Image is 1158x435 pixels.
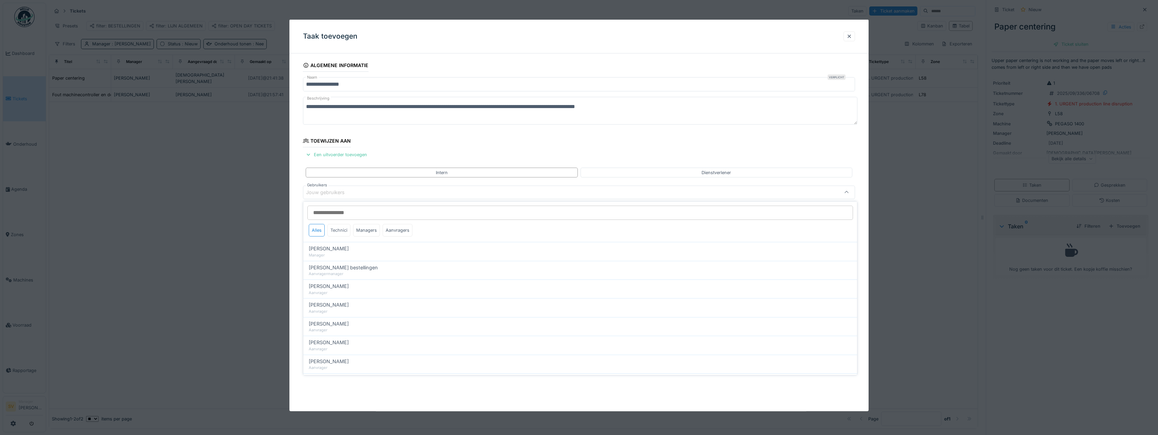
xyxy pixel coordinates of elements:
[306,189,354,196] div: Jouw gebruikers
[309,224,325,236] div: Alles
[309,245,349,252] span: [PERSON_NAME]
[306,94,331,103] label: Beschrijving
[309,365,852,371] div: Aanvrager
[303,136,351,147] div: Toewijzen aan
[327,224,350,236] div: Technici
[303,150,370,159] div: Een uitvoerder toevoegen
[306,75,319,80] label: Naam
[309,358,349,365] span: [PERSON_NAME]
[303,60,368,72] div: Algemene informatie
[309,320,349,328] span: [PERSON_NAME]
[702,169,731,175] div: Dienstverlener
[309,264,378,271] span: [PERSON_NAME] bestellingen
[303,32,358,41] h3: Taak toevoegen
[353,224,380,236] div: Managers
[309,339,349,346] span: [PERSON_NAME]
[828,75,846,80] div: Verplicht
[309,252,852,258] div: Manager
[383,224,412,236] div: Aanvragers
[309,346,852,352] div: Aanvrager
[436,169,448,175] div: Intern
[309,301,349,309] span: [PERSON_NAME]
[309,327,852,333] div: Aanvrager
[309,309,852,314] div: Aanvrager
[309,271,852,277] div: Aanvragermanager
[309,290,852,296] div: Aanvrager
[309,283,349,290] span: [PERSON_NAME]
[306,182,328,188] label: Gebruikers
